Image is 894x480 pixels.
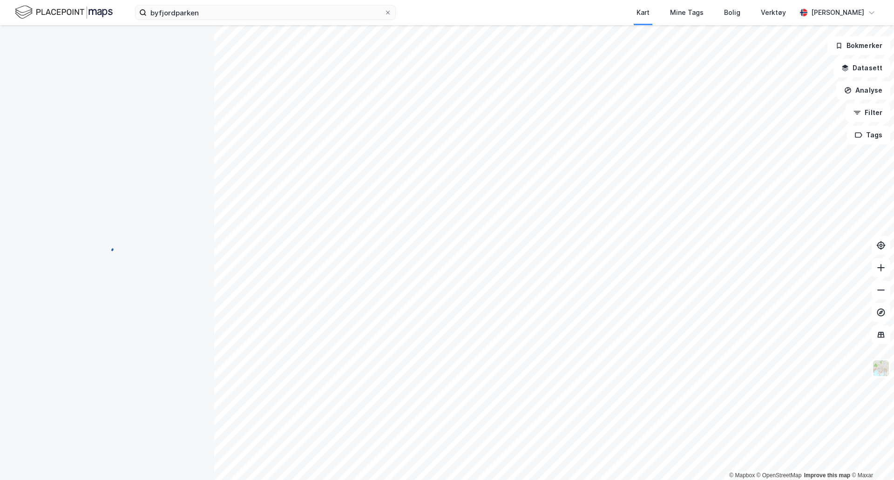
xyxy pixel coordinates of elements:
[729,472,755,479] a: Mapbox
[847,435,894,480] div: Kontrollprogram for chat
[847,126,890,144] button: Tags
[872,359,890,377] img: Z
[827,36,890,55] button: Bokmerker
[836,81,890,100] button: Analyse
[804,472,850,479] a: Improve this map
[846,103,890,122] button: Filter
[833,59,890,77] button: Datasett
[637,7,650,18] div: Kart
[100,240,115,255] img: spinner.a6d8c91a73a9ac5275cf975e30b51cfb.svg
[811,7,864,18] div: [PERSON_NAME]
[724,7,740,18] div: Bolig
[847,435,894,480] iframe: Chat Widget
[147,6,384,20] input: Søk på adresse, matrikkel, gårdeiere, leietakere eller personer
[761,7,786,18] div: Verktøy
[670,7,704,18] div: Mine Tags
[15,4,113,20] img: logo.f888ab2527a4732fd821a326f86c7f29.svg
[757,472,802,479] a: OpenStreetMap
